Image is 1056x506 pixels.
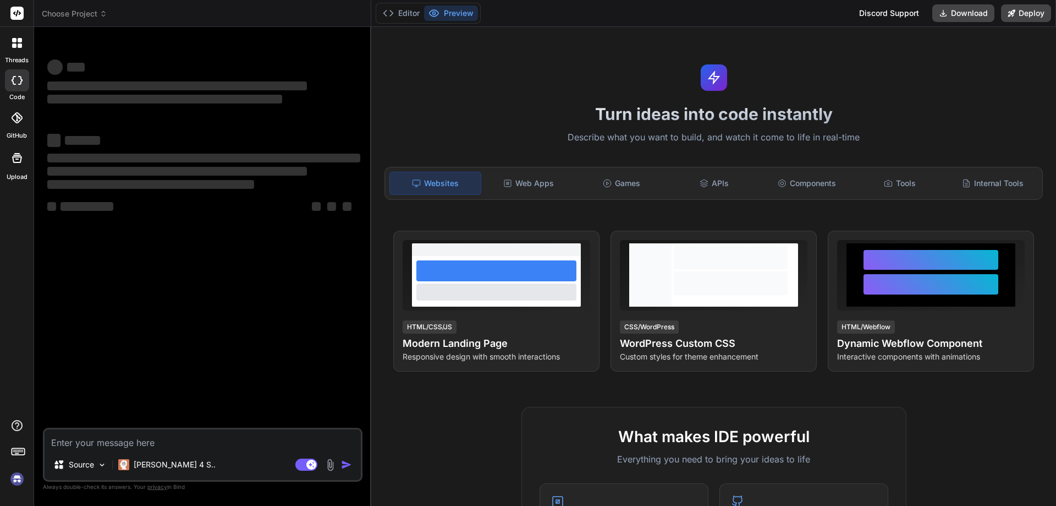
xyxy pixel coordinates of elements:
[42,8,107,19] span: Choose Project
[47,81,307,90] span: ‌
[403,320,457,334] div: HTML/CSS/JS
[620,336,807,351] h4: WordPress Custom CSS
[389,172,481,195] div: Websites
[134,459,216,470] p: [PERSON_NAME] 4 S..
[855,172,945,195] div: Tools
[47,154,360,162] span: ‌
[9,93,25,102] label: code
[47,167,307,176] span: ‌
[147,483,167,490] span: privacy
[1001,4,1051,22] button: Deploy
[69,459,94,470] p: Source
[540,425,888,448] h2: What makes IDE powerful
[118,459,129,470] img: Claude 4 Sonnet
[65,136,100,145] span: ‌
[620,351,807,362] p: Custom styles for theme enhancement
[47,202,56,211] span: ‌
[343,202,351,211] span: ‌
[576,172,667,195] div: Games
[324,459,337,471] img: attachment
[47,59,63,75] span: ‌
[932,4,994,22] button: Download
[61,202,113,211] span: ‌
[620,320,679,334] div: CSS/WordPress
[47,180,254,189] span: ‌
[837,351,1025,362] p: Interactive components with animations
[327,202,336,211] span: ‌
[947,172,1038,195] div: Internal Tools
[483,172,574,195] div: Web Apps
[403,336,590,351] h4: Modern Landing Page
[762,172,853,195] div: Components
[97,460,107,470] img: Pick Models
[8,470,26,488] img: signin
[5,56,29,65] label: threads
[47,134,61,147] span: ‌
[312,202,321,211] span: ‌
[7,131,27,140] label: GitHub
[378,104,1049,124] h1: Turn ideas into code instantly
[43,482,362,492] p: Always double-check its answers. Your in Bind
[837,336,1025,351] h4: Dynamic Webflow Component
[67,63,85,72] span: ‌
[378,6,424,21] button: Editor
[47,95,282,104] span: ‌
[540,453,888,466] p: Everything you need to bring your ideas to life
[7,172,28,182] label: Upload
[669,172,760,195] div: APIs
[403,351,590,362] p: Responsive design with smooth interactions
[424,6,478,21] button: Preview
[837,320,895,334] div: HTML/Webflow
[853,4,926,22] div: Discord Support
[341,459,352,470] img: icon
[378,130,1049,145] p: Describe what you want to build, and watch it come to life in real-time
